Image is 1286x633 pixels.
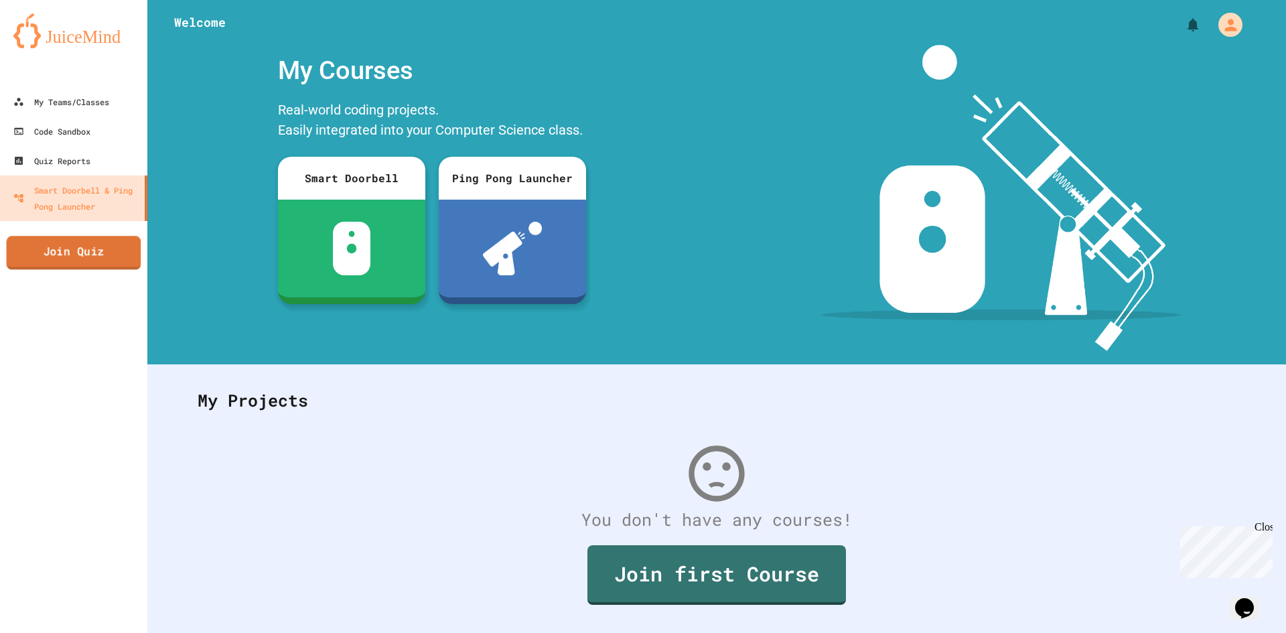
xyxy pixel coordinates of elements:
div: Real-world coding projects. Easily integrated into your Computer Science class. [271,96,593,147]
div: Ping Pong Launcher [439,157,586,200]
img: ppl-with-ball.png [483,222,543,275]
iframe: chat widget [1230,579,1273,620]
img: logo-orange.svg [13,13,134,48]
div: My Teams/Classes [13,94,109,110]
a: Join first Course [587,545,846,605]
div: My Courses [271,45,593,96]
div: My Notifications [1160,13,1204,36]
img: sdb-white.svg [333,222,371,275]
iframe: chat widget [1175,521,1273,578]
div: Quiz Reports [13,153,90,169]
div: My Projects [184,374,1249,427]
div: Smart Doorbell [278,157,425,200]
div: You don't have any courses! [184,507,1249,533]
div: Smart Doorbell & Ping Pong Launcher [13,182,139,214]
div: My Account [1204,9,1246,40]
div: Code Sandbox [13,123,90,139]
img: banner-image-my-projects.png [822,45,1181,351]
div: Chat with us now!Close [5,5,92,85]
a: Join Quiz [7,236,141,269]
